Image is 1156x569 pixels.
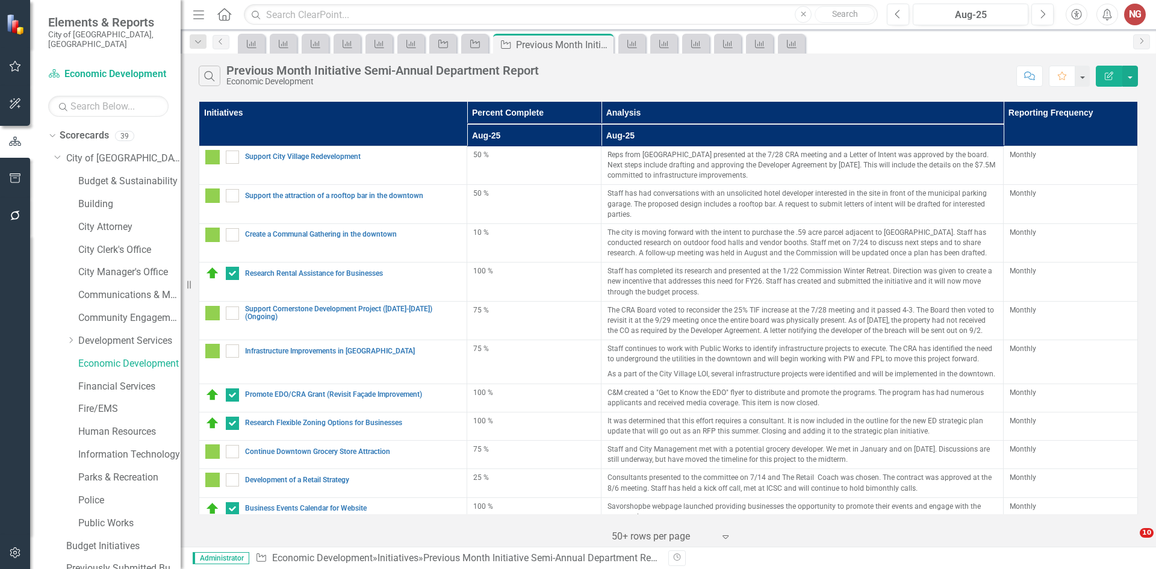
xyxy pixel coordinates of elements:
div: 50 % [473,150,595,160]
td: Double-Click to Edit [1004,301,1138,340]
a: Economic Development [78,357,181,371]
div: 75 % [473,344,595,354]
td: Double-Click to Edit Right Click for Context Menu [199,340,467,384]
button: Search [815,6,875,23]
a: Support the attraction of a rooftop bar in the downtown [245,192,461,200]
td: Double-Click to Edit [1004,412,1138,440]
span: Administrator [193,552,249,564]
div: Previous Month Initiative Semi-Annual Department Report [226,64,539,77]
p: C&M created a "Get to Know the EDO" flyer to distribute and promote the programs. The program has... [608,388,997,408]
div: Monthly [1010,150,1131,160]
span: Search [832,9,858,19]
p: Staff has completed its research and presented at the 1/22 Commission Winter Retreat. Direction w... [608,266,997,297]
td: Double-Click to Edit [467,301,601,340]
td: Double-Click to Edit [1004,384,1138,412]
div: 100 % [473,266,595,276]
p: It was determined that this effort requires a consultant. It is now included in the outline for t... [608,416,997,437]
a: Business Events Calendar for Website [245,505,461,512]
input: Search Below... [48,96,169,117]
a: City Clerk's Office [78,243,181,257]
a: Public Works [78,517,181,530]
a: Scorecards [60,129,109,143]
a: City Manager's Office [78,266,181,279]
div: » » [255,552,659,565]
iframe: Intercom live chat [1115,528,1144,557]
td: Double-Click to Edit [1004,340,1138,384]
div: Monthly [1010,228,1131,238]
a: Economic Development [48,67,169,81]
button: NG [1124,4,1146,25]
img: C [205,388,220,402]
p: Staff and City Management met with a potential grocery developer. We met in January and on [DATE]... [608,444,997,465]
td: Double-Click to Edit Right Click for Context Menu [199,146,467,185]
td: Double-Click to Edit [467,223,601,262]
td: Double-Click to Edit [467,384,601,412]
div: 10 % [473,228,595,238]
td: Double-Click to Edit Right Click for Context Menu [199,223,467,262]
td: Double-Click to Edit [601,497,1004,526]
a: Promote EDO/CRA Grant (Revisit Façade Improvement) [245,391,461,399]
td: Double-Click to Edit [601,384,1004,412]
td: Double-Click to Edit [467,497,601,526]
a: Infrastructure Improvements in [GEOGRAPHIC_DATA] [245,347,461,355]
td: Double-Click to Edit [601,263,1004,301]
img: IP [205,473,220,487]
a: Financial Services [78,380,181,394]
img: IP [205,444,220,459]
td: Double-Click to Edit [601,301,1004,340]
td: Double-Click to Edit [467,469,601,497]
a: Human Resources [78,425,181,439]
a: Development of a Retail Strategy [245,476,461,484]
td: Double-Click to Edit Right Click for Context Menu [199,301,467,340]
div: Monthly [1010,188,1131,199]
a: Continue Downtown Grocery Store Attraction [245,448,461,456]
td: Double-Click to Edit [467,340,601,384]
td: Double-Click to Edit Right Click for Context Menu [199,441,467,469]
td: Double-Click to Edit [1004,469,1138,497]
div: Aug-25 [917,8,1024,22]
div: Monthly [1010,473,1131,483]
img: ClearPoint Strategy [6,14,27,35]
img: IP [205,228,220,242]
div: 50 % [473,188,595,199]
td: Double-Click to Edit [1004,146,1138,185]
img: C [205,502,220,516]
div: Monthly [1010,388,1131,398]
small: City of [GEOGRAPHIC_DATA], [GEOGRAPHIC_DATA] [48,30,169,49]
td: Double-Click to Edit Right Click for Context Menu [199,469,467,497]
a: Development Services [78,334,181,348]
img: C [205,416,220,431]
a: Economic Development [272,552,373,564]
td: Double-Click to Edit Right Click for Context Menu [199,412,467,440]
td: Double-Click to Edit Right Click for Context Menu [199,497,467,526]
div: Previous Month Initiative Semi-Annual Department Report [516,37,611,52]
td: Double-Click to Edit [1004,441,1138,469]
td: Double-Click to Edit Right Click for Context Menu [199,384,467,412]
img: IP [205,150,220,164]
div: Monthly [1010,444,1131,455]
p: As a part of the City Village LOI, several infrastructure projects were identified and will be im... [608,367,997,379]
td: Double-Click to Edit [601,340,1004,384]
td: Double-Click to Edit [601,441,1004,469]
input: Search ClearPoint... [244,4,878,25]
div: 25 % [473,473,595,483]
td: Double-Click to Edit [467,263,601,301]
td: Double-Click to Edit [601,412,1004,440]
a: Building [78,197,181,211]
a: Police [78,494,181,508]
a: Fire/EMS [78,402,181,416]
p: Consultants presented to the committee on 7/14 and The Retail Coach was chosen. The contract was ... [608,473,997,493]
p: The CRA Board voted to reconsider the 25% TIF increase at the 7/28 meeting and it passed 4-3. The... [608,305,997,336]
p: Savorshopbe webpage launched providing businesses the opportunity to promote their events and eng... [608,502,997,522]
td: Double-Click to Edit Right Click for Context Menu [199,185,467,223]
td: Double-Click to Edit [1004,497,1138,526]
a: Initiatives [378,552,418,564]
div: 75 % [473,444,595,455]
td: Double-Click to Edit [601,223,1004,262]
span: 10 [1140,528,1154,538]
p: Staff has had conversations with an unsolicited hotel developer interested in the site in front o... [608,188,997,219]
span: Elements & Reports [48,15,169,30]
a: Research Rental Assistance for Businesses [245,270,461,278]
a: City of [GEOGRAPHIC_DATA] [66,152,181,166]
